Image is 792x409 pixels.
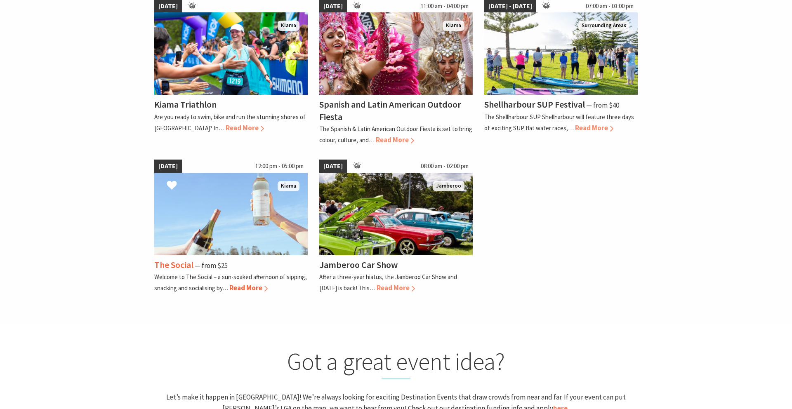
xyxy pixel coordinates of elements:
[319,99,461,122] h4: Spanish and Latin American Outdoor Fiesta
[251,160,308,173] span: 12:00 pm - 05:00 pm
[578,21,629,31] span: Surrounding Areas
[154,259,193,270] h4: The Social
[484,12,638,95] img: Jodie Edwards Welcome to Country
[433,181,464,191] span: Jamberoo
[152,347,640,379] h2: Got a great event idea?
[195,261,228,270] span: ⁠— from $25
[484,113,634,132] p: The Shellharbour SUP Shellharbour will feature three days of exciting SUP flat water races,…
[319,173,473,255] img: Jamberoo Car Show
[154,160,308,294] a: [DATE] 12:00 pm - 05:00 pm The Social Kiama The Social ⁠— from $25 Welcome to The Social – a sun-...
[319,125,472,144] p: The Spanish & Latin American Outdoor Fiesta is set to bring colour, culture, and…
[319,273,457,292] p: After a three-year hiatus, the Jamberoo Car Show and [DATE] is back! This…
[154,160,182,173] span: [DATE]
[154,273,307,292] p: Welcome to The Social – a sun-soaked afternoon of sipping, snacking and socialising by…
[377,283,415,292] span: Read More
[154,113,306,132] p: Are you ready to swim, bike and run the stunning shores of [GEOGRAPHIC_DATA]? In…
[575,123,613,132] span: Read More
[229,283,268,292] span: Read More
[443,21,464,31] span: Kiama
[278,181,299,191] span: Kiama
[154,99,217,110] h4: Kiama Triathlon
[319,12,473,95] img: Dancers in jewelled pink and silver costumes with feathers, holding their hands up while smiling
[319,160,347,173] span: [DATE]
[154,12,308,95] img: kiamatriathlon
[417,160,473,173] span: 08:00 am - 02:00 pm
[226,123,264,132] span: Read More
[586,101,619,110] span: ⁠— from $40
[376,135,414,144] span: Read More
[484,99,585,110] h4: Shellharbour SUP Festival
[154,173,308,255] img: The Social
[158,172,185,200] button: Click to Favourite The Social
[278,21,299,31] span: Kiama
[319,160,473,294] a: [DATE] 08:00 am - 02:00 pm Jamberoo Car Show Jamberoo Jamberoo Car Show After a three-year hiatus...
[319,259,398,270] h4: Jamberoo Car Show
